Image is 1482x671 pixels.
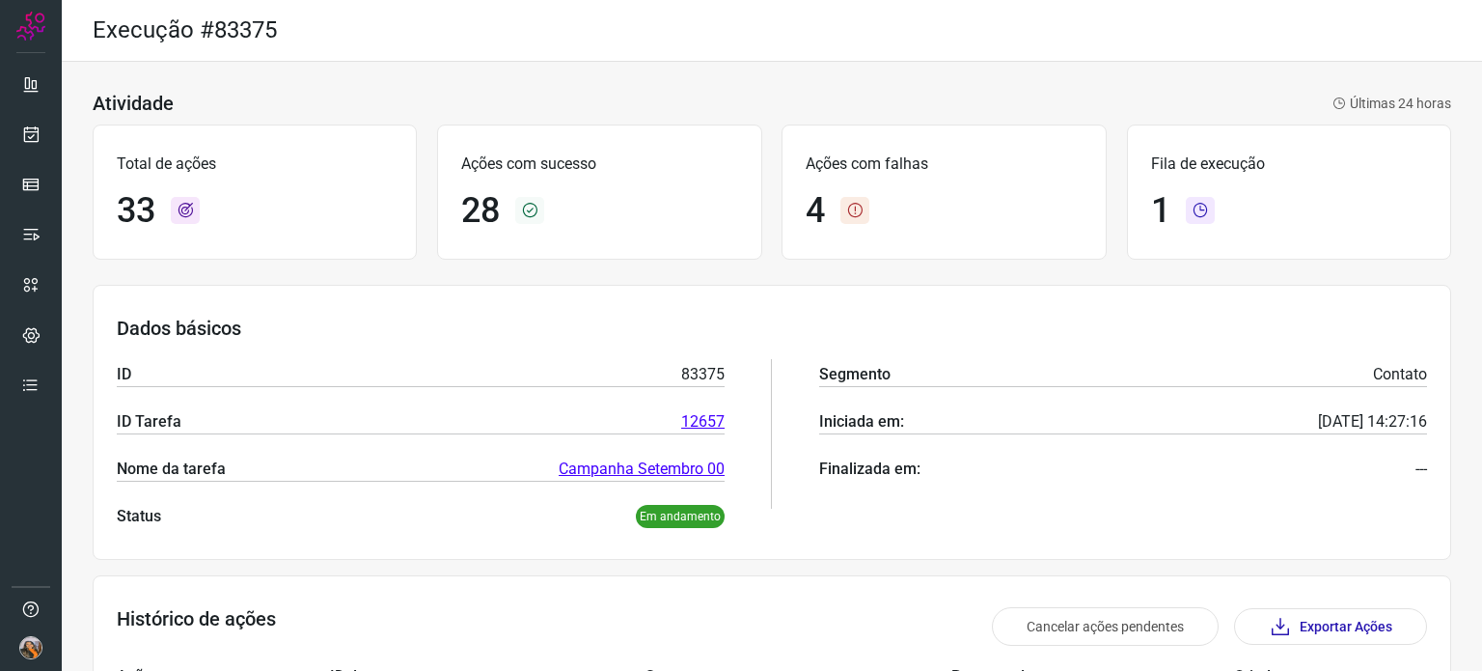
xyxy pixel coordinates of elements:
p: --- [1415,458,1427,481]
h3: Atividade [93,92,174,115]
button: Exportar Ações [1234,608,1427,645]
p: [DATE] 14:27:16 [1318,410,1427,433]
p: Status [117,505,161,528]
p: Nome da tarefa [117,458,226,481]
a: 12657 [681,410,725,433]
p: Contato [1373,363,1427,386]
button: Cancelar ações pendentes [992,607,1219,646]
p: Total de ações [117,153,393,176]
p: Segmento [819,363,891,386]
img: 3c4fe881e79c7a238eb2489952955cb8.jpeg [19,636,42,659]
p: Ações com sucesso [461,153,737,176]
p: Finalizada em: [819,458,920,481]
p: 83375 [681,363,725,386]
h1: 1 [1151,190,1170,232]
h2: Execução #83375 [93,16,277,44]
p: Em andamento [636,505,725,528]
p: Fila de execução [1151,153,1427,176]
p: ID [117,363,131,386]
h1: 33 [117,190,155,232]
h3: Dados básicos [117,317,1427,340]
h3: Histórico de ações [117,607,276,646]
h1: 4 [806,190,825,232]
h1: 28 [461,190,500,232]
p: Últimas 24 horas [1332,94,1451,114]
img: Logo [16,12,45,41]
p: Iniciada em: [819,410,904,433]
p: Ações com falhas [806,153,1082,176]
p: ID Tarefa [117,410,181,433]
a: Campanha Setembro 00 [559,458,725,481]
